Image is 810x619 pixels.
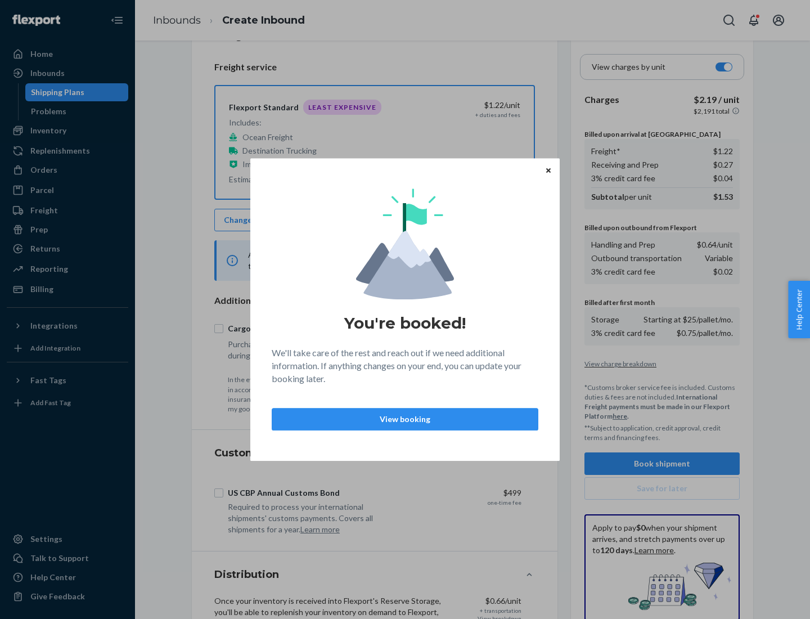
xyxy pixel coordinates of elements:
p: View booking [281,414,529,425]
p: We'll take care of the rest and reach out if we need additional information. If anything changes ... [272,347,538,385]
button: View booking [272,408,538,430]
h1: You're booked! [344,313,466,333]
button: Close [543,164,554,176]
img: svg+xml,%3Csvg%20viewBox%3D%220%200%20174%20197%22%20fill%3D%22none%22%20xmlns%3D%22http%3A%2F%2F... [356,189,454,299]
